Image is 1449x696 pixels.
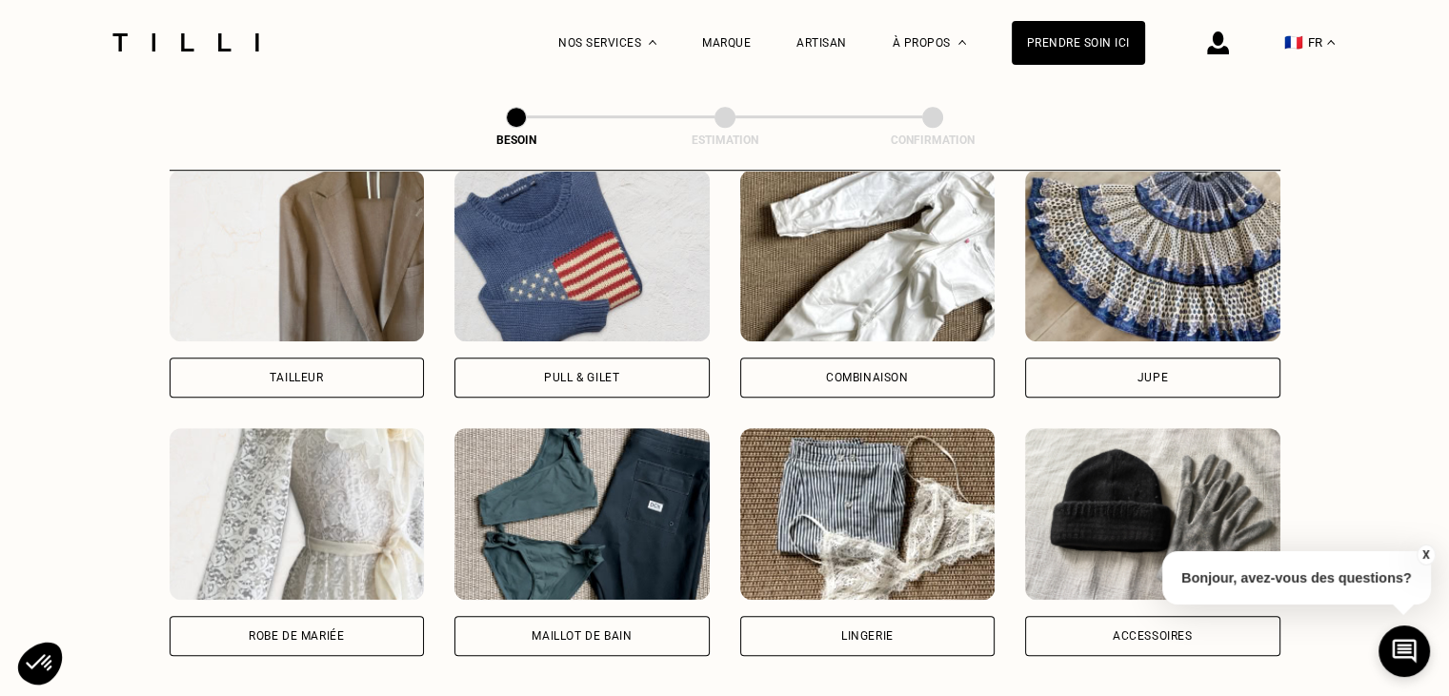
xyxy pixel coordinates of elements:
div: Maillot de bain [532,630,632,642]
img: Tilli retouche votre Lingerie [740,428,996,600]
img: Tilli retouche votre Accessoires [1025,428,1280,600]
button: X [1416,544,1435,565]
img: Menu déroulant [649,40,656,45]
div: Jupe [1137,372,1168,383]
img: Menu déroulant à propos [958,40,966,45]
a: Artisan [796,36,847,50]
span: 🇫🇷 [1284,33,1303,51]
img: Logo du service de couturière Tilli [106,33,266,51]
div: Lingerie [841,630,894,642]
div: Robe de mariée [249,630,344,642]
div: Confirmation [837,133,1028,147]
div: Besoin [421,133,612,147]
img: Tilli retouche votre Combinaison [740,170,996,341]
img: Tilli retouche votre Maillot de bain [454,428,710,600]
img: menu déroulant [1327,40,1335,45]
div: Pull & gilet [544,372,619,383]
div: Estimation [630,133,820,147]
a: Marque [702,36,751,50]
img: icône connexion [1207,31,1229,54]
img: Tilli retouche votre Tailleur [170,170,425,341]
a: Prendre soin ici [1012,21,1145,65]
img: Tilli retouche votre Pull & gilet [454,170,710,341]
img: Tilli retouche votre Robe de mariée [170,428,425,600]
div: Tailleur [270,372,324,383]
div: Accessoires [1113,630,1193,642]
img: Tilli retouche votre Jupe [1025,170,1280,341]
p: Bonjour, avez-vous des questions? [1162,551,1431,604]
div: Combinaison [826,372,909,383]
